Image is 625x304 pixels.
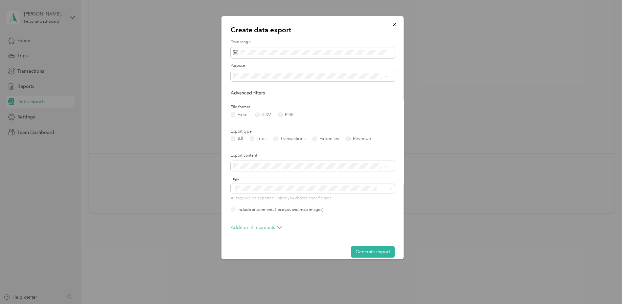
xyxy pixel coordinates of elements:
iframe: Everlance-gr Chat Button Frame [588,267,625,304]
label: Export content [231,153,395,159]
p: Additional recipients [231,224,282,231]
label: Trips [250,137,266,141]
label: Revenue [346,137,371,141]
label: Expenses [312,137,339,141]
label: PDF [278,113,294,117]
p: Advanced filters [231,89,395,96]
label: Export type [231,129,395,135]
p: Create data export [231,25,395,35]
label: File format [231,104,395,110]
label: Purpose [231,63,395,69]
label: Excel [231,113,248,117]
button: Generate export [351,246,395,258]
label: Tags [231,176,395,182]
p: All tags will be exported unless you choose specific tags. [231,195,395,201]
label: All [231,137,243,141]
label: Date range [231,39,395,45]
label: Transactions [273,137,306,141]
label: Include attachments (receipts and map images) [235,207,323,213]
label: CSV [255,113,271,117]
